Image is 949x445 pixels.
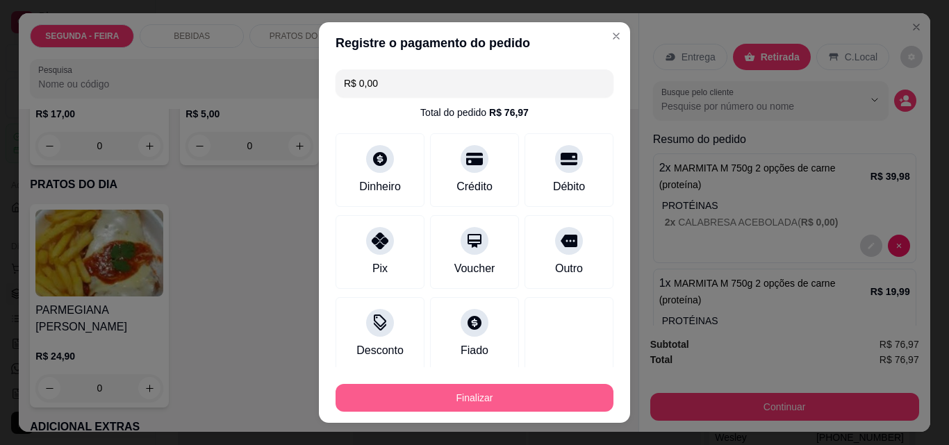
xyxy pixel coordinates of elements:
button: Finalizar [336,384,613,412]
div: Voucher [454,260,495,277]
div: Pix [372,260,388,277]
div: Desconto [356,342,404,359]
input: Ex.: hambúrguer de cordeiro [344,69,605,97]
div: Total do pedido [420,106,529,119]
div: Fiado [461,342,488,359]
div: R$ 76,97 [489,106,529,119]
div: Dinheiro [359,178,401,195]
header: Registre o pagamento do pedido [319,22,630,64]
div: Débito [553,178,585,195]
div: Crédito [456,178,493,195]
div: Outro [555,260,583,277]
button: Close [605,25,627,47]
